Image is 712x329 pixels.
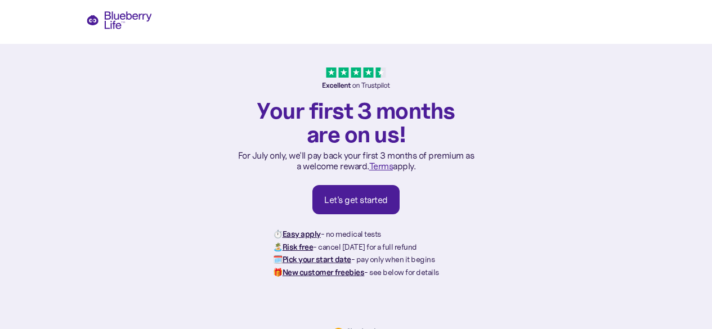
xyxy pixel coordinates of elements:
[273,228,439,278] p: ⏱️ - no medical tests 🏝️ - cancel [DATE] for a full refund 🗓️ - pay only when it begins 🎁 - see b...
[283,254,351,264] strong: Pick your start date
[369,160,393,172] a: Terms
[283,229,321,239] strong: Easy apply
[283,242,314,252] strong: Risk free
[324,194,388,205] div: Let's get started
[312,185,400,214] a: Let's get started
[283,267,365,277] strong: New customer freebies
[238,150,474,172] p: For July only, we'll pay back your first 3 months of premium as a welcome reward. apply.
[257,98,455,146] h1: Your first 3 months are on us!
